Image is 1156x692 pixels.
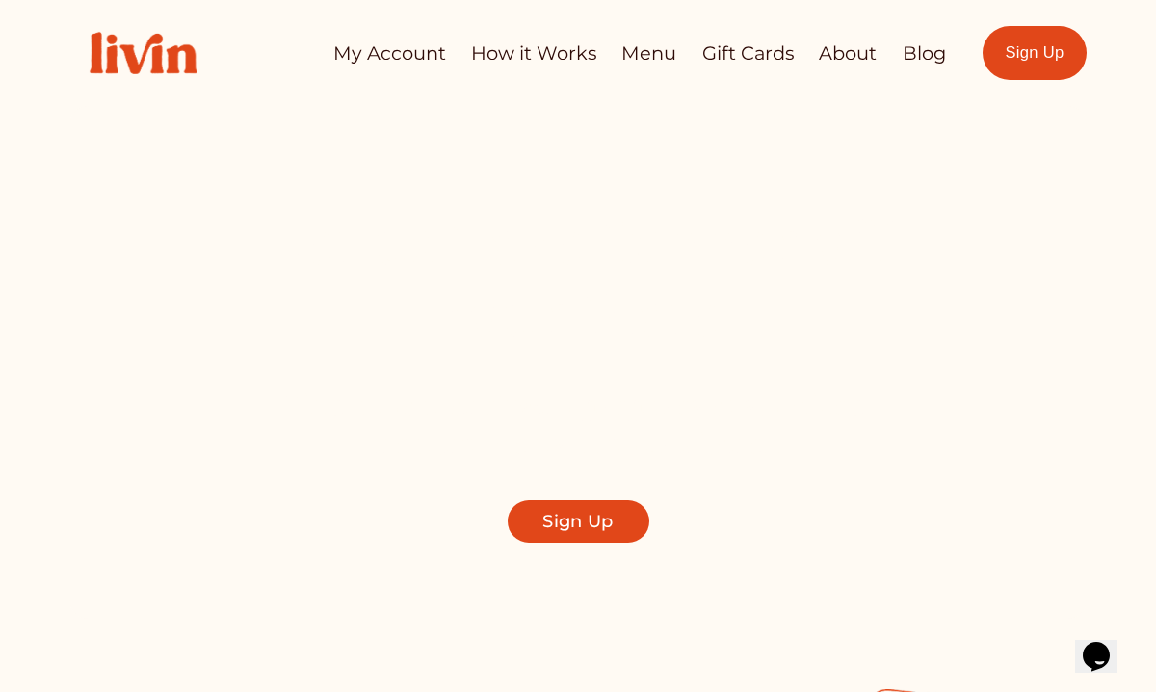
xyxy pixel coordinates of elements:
a: Sign Up [983,26,1087,80]
a: Gift Cards [702,35,794,72]
span: Find a local chef who prepares customized, healthy meals in your kitchen [284,385,872,463]
span: Let us Take Dinner off Your Plate [268,201,904,354]
img: Livin [69,12,218,94]
a: Sign Up [508,500,649,542]
a: About [819,35,877,72]
a: My Account [333,35,446,72]
iframe: chat widget [1075,615,1137,673]
a: Blog [903,35,946,72]
a: How it Works [471,35,596,72]
a: Menu [621,35,676,72]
